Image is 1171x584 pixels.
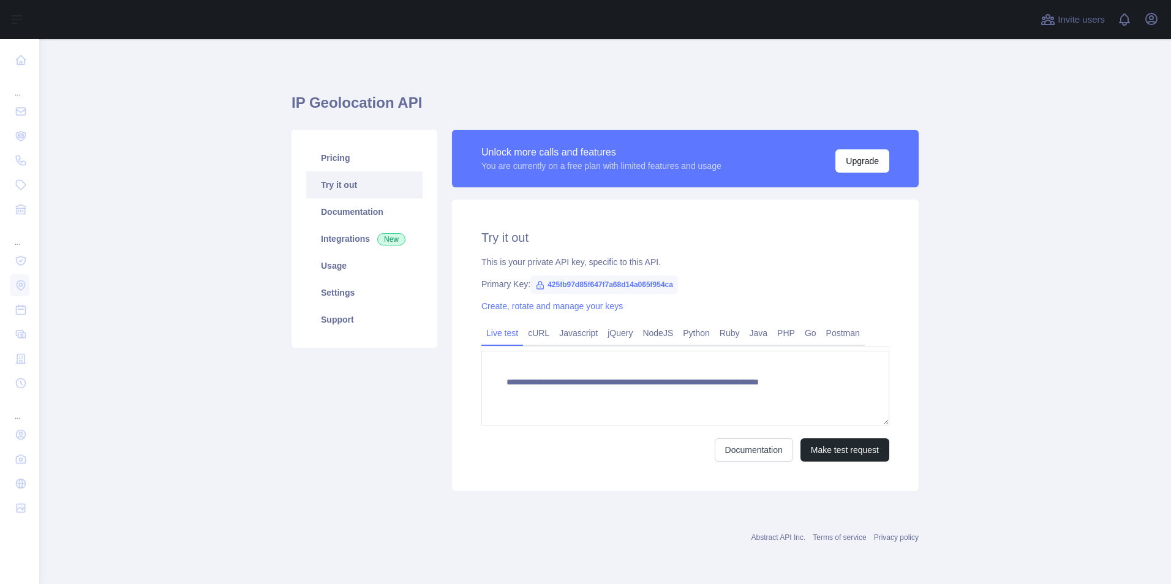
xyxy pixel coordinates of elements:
h2: Try it out [481,229,889,246]
a: Terms of service [813,533,866,542]
a: jQuery [603,323,638,343]
a: Postman [821,323,865,343]
span: New [377,233,405,245]
a: Abstract API Inc. [751,533,806,542]
a: Settings [306,279,423,306]
button: Upgrade [835,149,889,173]
a: Live test [481,323,523,343]
a: Usage [306,252,423,279]
a: Documentation [715,438,793,462]
a: Try it out [306,171,423,198]
a: cURL [523,323,554,343]
a: PHP [772,323,800,343]
div: You are currently on a free plan with limited features and usage [481,160,721,172]
a: Go [800,323,821,343]
div: ... [10,73,29,98]
span: Invite users [1058,13,1105,27]
button: Invite users [1038,10,1107,29]
div: Unlock more calls and features [481,145,721,160]
span: 425fb97d85f647f7a68d14a065f954ca [530,275,678,294]
div: ... [10,397,29,421]
a: Documentation [306,198,423,225]
a: NodeJS [638,323,678,343]
a: Privacy policy [874,533,919,542]
div: ... [10,223,29,247]
div: Primary Key: [481,278,889,290]
a: Javascript [554,323,603,343]
a: Create, rotate and manage your keys [481,301,623,311]
div: This is your private API key, specific to this API. [481,256,889,268]
h1: IP Geolocation API [292,93,919,122]
a: Ruby [715,323,745,343]
a: Integrations New [306,225,423,252]
a: Pricing [306,144,423,171]
a: Java [745,323,773,343]
a: Python [678,323,715,343]
a: Support [306,306,423,333]
button: Make test request [800,438,889,462]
